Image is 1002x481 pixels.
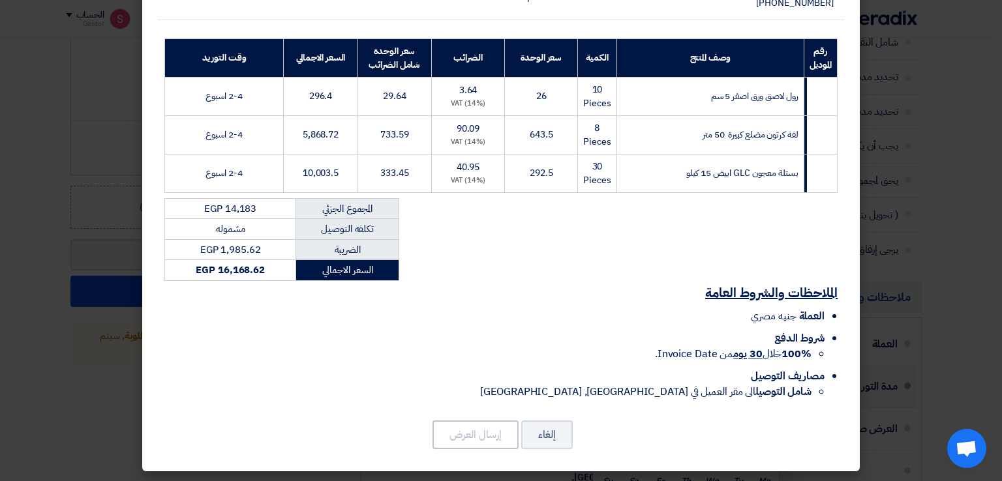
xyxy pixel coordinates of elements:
[755,384,812,400] strong: شامل التوصيل
[431,38,505,77] th: الضرائب
[303,128,339,141] span: 5,868.72
[686,166,798,180] span: بستلة معجون GLC ابيض 15 كيلو
[165,38,284,77] th: وقت التوريد
[782,346,812,362] strong: 100%
[751,368,825,384] span: مصاريف التوصيل
[751,308,796,324] span: جنيه مصري
[357,38,431,77] th: سعر الوحدة شامل الضرائب
[383,89,406,103] span: 29.64
[705,283,838,302] u: الملاحظات والشروط العامة
[437,175,500,186] div: (14%) VAT
[578,38,616,77] th: الكمية
[505,38,578,77] th: سعر الوحدة
[283,38,357,77] th: السعر الاجمالي
[205,128,242,141] span: 2-4 اسبوع
[303,166,339,180] span: 10,003.5
[380,128,408,141] span: 733.59
[799,308,825,324] span: العملة
[459,83,478,97] span: 3.64
[437,137,500,148] div: (14%) VAT
[521,420,573,449] button: إلغاء
[530,128,553,141] span: 643.5
[536,89,547,103] span: 26
[711,89,798,103] span: رول لاصق ورق اصفر 5 سم
[774,330,825,346] span: شروط الدفع
[196,263,265,277] strong: EGP 16,168.62
[733,346,762,362] u: 30 يوم
[655,346,812,362] span: خلال من Invoice Date.
[947,429,986,468] div: Open chat
[380,166,408,180] span: 333.45
[457,122,480,136] span: 90.09
[583,160,611,187] span: 30 Pieces
[433,420,519,449] button: إرسال العرض
[530,166,553,180] span: 292.5
[583,83,611,110] span: 10 Pieces
[205,166,242,180] span: 2-4 اسبوع
[205,89,242,103] span: 2-4 اسبوع
[583,121,611,149] span: 8 Pieces
[703,128,798,141] span: لفة كرتون مضلع كبيرة 50 متر
[296,239,399,260] td: الضريبة
[296,260,399,281] td: السعر الاجمالي
[309,89,333,103] span: 296.4
[296,219,399,240] td: تكلفه التوصيل
[296,198,399,219] td: المجموع الجزئي
[437,98,500,109] div: (14%) VAT
[616,38,804,77] th: وصف المنتج
[804,38,837,77] th: رقم الموديل
[200,242,261,257] span: EGP 1,985.62
[457,160,480,174] span: 40.95
[216,222,245,236] span: مشموله
[165,198,296,219] td: EGP 14,183
[164,384,812,400] li: الى مقر العميل في [GEOGRAPHIC_DATA], [GEOGRAPHIC_DATA]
